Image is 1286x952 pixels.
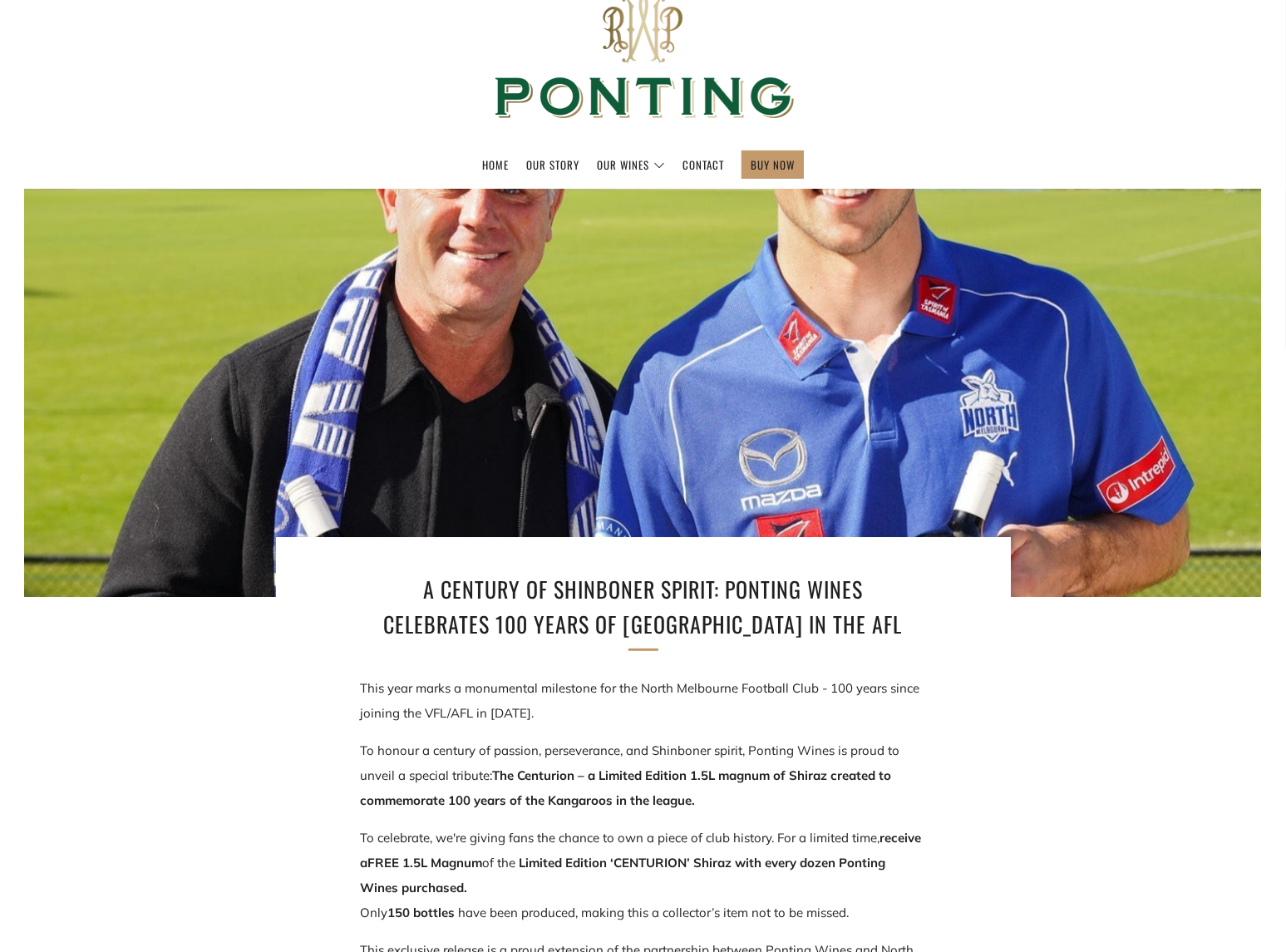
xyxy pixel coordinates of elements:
[520,855,614,871] strong: Limited Edition ‘
[526,151,579,178] a: Our Story
[368,855,483,871] strong: FREE 1.5L Magnum
[483,855,516,871] span: of the
[597,151,665,178] a: Our Wines
[361,767,892,808] strong: The Centurion – a Limited Edition 1.5L magnum of Shiraz created to commemorate 100 years of the K...
[361,830,922,871] span: To celebrate, we're giving fans the chance to own a piece of club history. For a limited time,
[361,680,920,721] span: This year marks a monumental milestone for the North Melbourne Football Club - 100 years since jo...
[482,151,509,178] a: Home
[369,572,918,641] h1: A Century of Shinboner Spirit: Ponting Wines Celebrates 100 Years of [GEOGRAPHIC_DATA] in the AFL
[751,151,795,178] a: BUY NOW
[361,855,886,895] strong: CENTURION’ Shiraz with every dozen Ponting Wines purchased.
[388,905,456,920] strong: 150 bottles
[361,905,388,920] span: Only
[361,742,900,783] span: To honour a century of passion, perseverance, and Shinboner spirit, Ponting Wines is proud to unv...
[682,151,724,178] a: Contact
[456,905,850,920] span: have been produced, making this a collector’s item not to be missed.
